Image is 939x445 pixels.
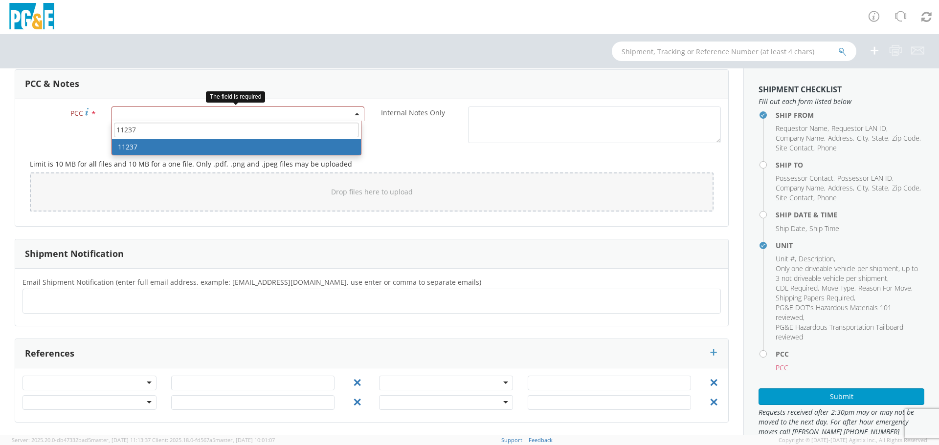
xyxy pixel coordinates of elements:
h3: References [25,349,74,359]
li: , [776,303,922,322]
button: Submit [759,388,924,405]
li: , [857,183,870,193]
li: , [776,124,829,133]
h4: PCC [776,350,924,358]
span: Fill out each form listed below [759,97,924,106]
li: , [831,124,888,133]
span: Company Name [776,133,824,143]
li: , [776,264,922,283]
h4: Ship From [776,111,924,119]
span: City [857,133,868,143]
h4: Unit [776,242,924,249]
li: , [892,183,921,193]
span: State [872,183,888,192]
span: PCC [70,108,83,118]
li: , [857,133,870,143]
span: Ship Date [776,224,805,233]
span: Move Type [822,283,854,293]
li: , [776,283,819,293]
span: CDL Required [776,283,818,293]
h4: Ship Date & Time [776,211,924,218]
span: Server: 2025.20.0-db47332bad5 [12,436,151,444]
span: Email Shipment Notification (enter full email address, example: jdoe01@agistix.com, use enter or ... [22,277,481,287]
span: PCC [776,363,788,372]
span: Zip Code [892,133,919,143]
span: Site Contact [776,143,813,152]
li: , [776,224,807,233]
span: Requests received after 2:30pm may or may not be moved to the next day. For after hour emergency ... [759,407,924,437]
li: , [822,283,856,293]
span: Drop files here to upload [331,187,413,196]
span: Ship Time [809,224,839,233]
span: Client: 2025.18.0-fd567a5 [152,436,275,444]
li: , [776,143,815,153]
span: Description [799,254,834,263]
li: , [858,283,913,293]
span: Site Contact [776,193,813,202]
span: Only one driveable vehicle per shipment, up to 3 not driveable vehicle per shipment [776,264,918,283]
li: , [776,173,835,183]
span: Copyright © [DATE]-[DATE] Agistix Inc., All Rights Reserved [779,436,927,444]
li: , [828,183,854,193]
span: PG&E DOT's Hazardous Materials 101 reviewed [776,303,892,322]
span: Possessor Contact [776,173,833,183]
span: Phone [817,143,837,152]
span: State [872,133,888,143]
span: Requestor LAN ID [831,124,886,133]
span: Requestor Name [776,124,827,133]
h3: PCC & Notes [25,79,79,89]
a: Feedback [529,436,553,444]
li: , [799,254,835,264]
li: , [776,293,855,303]
li: , [776,254,796,264]
li: , [828,133,854,143]
span: Company Name [776,183,824,192]
li: , [776,183,826,193]
li: , [776,133,826,143]
span: master, [DATE] 11:13:37 [91,436,151,444]
h4: Ship To [776,161,924,169]
h3: Shipment Notification [25,249,124,259]
div: The field is required [206,91,265,103]
span: PG&E Hazardous Transportation Tailboard reviewed [776,322,903,341]
span: master, [DATE] 10:01:07 [215,436,275,444]
li: 11237 [112,139,361,155]
span: Phone [817,193,837,202]
li: , [837,173,894,183]
span: Internal Notes Only [381,108,445,117]
span: Address [828,133,853,143]
li: , [872,133,890,143]
span: City [857,183,868,192]
span: Unit # [776,254,795,263]
h5: Limit is 10 MB for all files and 10 MB for a one file. Only .pdf, .png and .jpeg files may be upl... [30,160,714,168]
a: Support [501,436,522,444]
strong: Shipment Checklist [759,84,842,95]
span: Possessor LAN ID [837,173,892,183]
span: Shipping Papers Required [776,293,854,302]
span: Address [828,183,853,192]
li: , [872,183,890,193]
span: Zip Code [892,183,919,192]
img: pge-logo-06675f144f4cfa6a6814.png [7,3,56,32]
input: Shipment, Tracking or Reference Number (at least 4 chars) [612,42,856,61]
span: Reason For Move [858,283,911,293]
li: , [776,193,815,203]
li: , [892,133,921,143]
